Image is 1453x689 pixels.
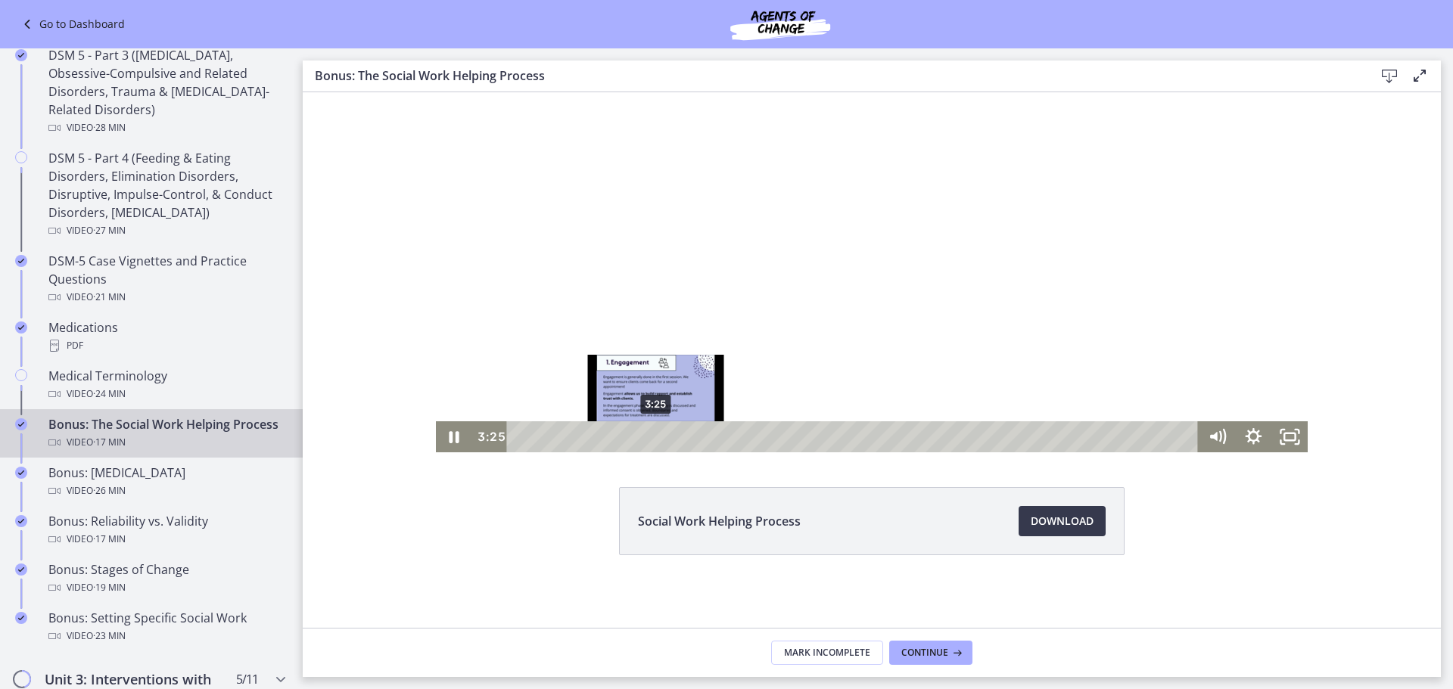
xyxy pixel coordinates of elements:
span: 5 / 11 [236,670,258,688]
div: DSM 5 - Part 4 (Feeding & Eating Disorders, Elimination Disorders, Disruptive, Impulse-Control, &... [48,149,285,240]
span: · 17 min [93,433,126,452]
a: Go to Dashboard [18,15,125,33]
div: Bonus: The Social Work Helping Process [48,415,285,452]
span: · 28 min [93,119,126,137]
div: PDF [48,337,285,355]
i: Completed [15,467,27,479]
div: Video [48,482,285,500]
div: Bonus: Setting Specific Social Work [48,609,285,645]
div: Video [48,530,285,548]
button: Show settings menu [932,394,969,425]
span: Mark Incomplete [784,647,870,659]
button: Continue [889,641,972,665]
iframe: Video Lesson [303,27,1441,452]
span: Social Work Helping Process [638,512,801,530]
span: Continue [901,647,948,659]
i: Completed [15,255,27,267]
i: Completed [15,321,27,334]
a: Download [1019,506,1106,536]
div: Medications [48,318,285,355]
div: Video [48,433,285,452]
div: Bonus: Reliability vs. Validity [48,512,285,548]
span: · 21 min [93,288,126,306]
span: · 19 min [93,579,126,597]
span: · 26 min [93,482,126,500]
button: Mute [896,394,932,425]
div: Video [48,579,285,597]
div: Bonus: [MEDICAL_DATA] [48,464,285,500]
img: Agents of Change [689,6,871,42]
div: DSM-5 Case Vignettes and Practice Questions [48,252,285,306]
span: · 17 min [93,530,126,548]
span: · 23 min [93,627,126,645]
i: Completed [15,418,27,430]
div: Video [48,222,285,240]
button: Mark Incomplete [771,641,883,665]
span: Download [1031,512,1094,530]
i: Completed [15,563,27,576]
button: Fullscreen [969,394,1005,425]
div: Medical Terminology [48,367,285,403]
i: Completed [15,515,27,527]
div: Video [48,627,285,645]
h3: Bonus: The Social Work Helping Process [315,67,1350,85]
i: Completed [15,612,27,624]
span: · 27 min [93,222,126,240]
div: Video [48,385,285,403]
span: · 24 min [93,385,126,403]
div: DSM 5 - Part 3 ([MEDICAL_DATA], Obsessive-Compulsive and Related Disorders, Trauma & [MEDICAL_DAT... [48,46,285,137]
div: Bonus: Stages of Change [48,560,285,597]
div: Video [48,119,285,137]
i: Completed [15,49,27,61]
div: Video [48,288,285,306]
